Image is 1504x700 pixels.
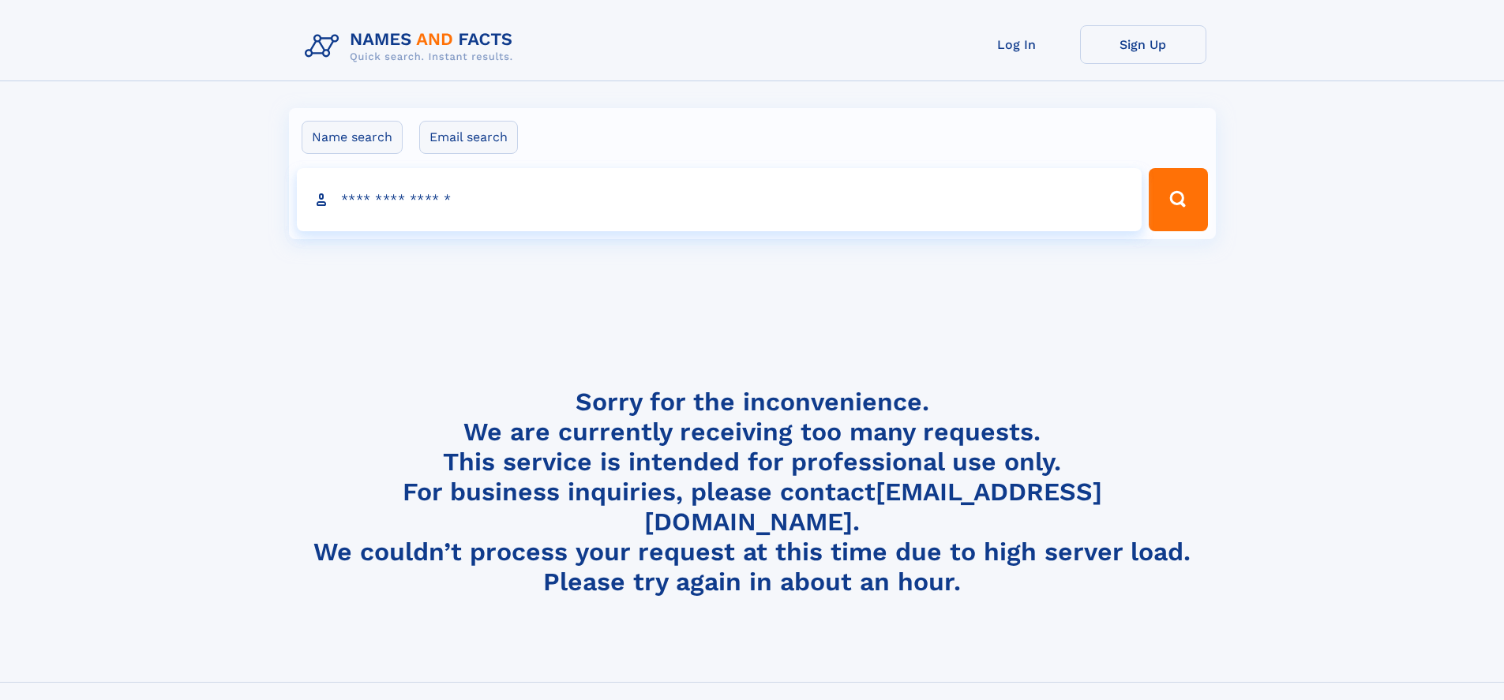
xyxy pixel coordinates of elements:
[302,121,403,154] label: Name search
[1149,168,1207,231] button: Search Button
[419,121,518,154] label: Email search
[954,25,1080,64] a: Log In
[298,25,526,68] img: Logo Names and Facts
[297,168,1142,231] input: search input
[1080,25,1206,64] a: Sign Up
[298,387,1206,597] h4: Sorry for the inconvenience. We are currently receiving too many requests. This service is intend...
[644,477,1102,537] a: [EMAIL_ADDRESS][DOMAIN_NAME]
